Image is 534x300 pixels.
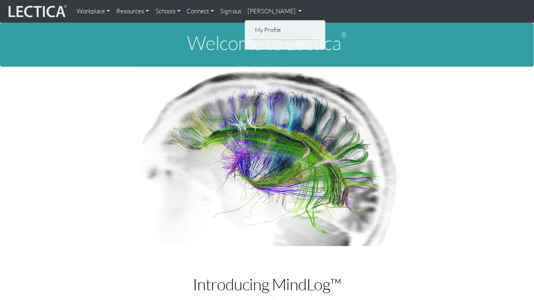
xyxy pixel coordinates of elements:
sup: ® [341,30,347,39]
a: Workplace [74,3,113,19]
a: Connect [184,3,217,19]
a: Schools [152,3,184,19]
img: Human Connectome Project Image [132,67,402,246]
img: lecticalive [6,4,67,19]
h1: Introducing MindLog™ [104,275,430,293]
a: Sign out [217,3,245,19]
a: My Profile [253,25,318,35]
a: Resources [113,3,152,19]
a: [PERSON_NAME] [245,3,305,19]
h1: Welcome to Lectica [6,32,528,54]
